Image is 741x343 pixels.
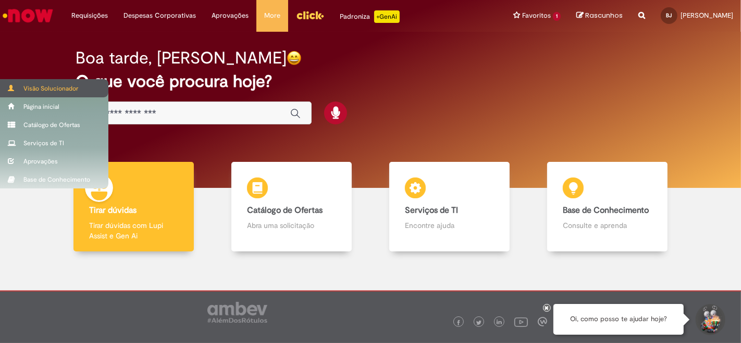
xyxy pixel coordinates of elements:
h2: Boa tarde, [PERSON_NAME] [76,49,287,67]
img: logo_footer_linkedin.png [497,320,502,326]
span: 1 [553,12,561,21]
p: Consulte e aprenda [563,220,652,231]
button: Iniciar Conversa de Suporte [694,304,725,335]
h2: O que você procura hoje? [76,72,665,91]
img: logo_footer_ambev_rotulo_gray.png [207,302,267,323]
span: Requisições [71,10,108,21]
img: ServiceNow [1,5,55,26]
a: Tirar dúvidas Tirar dúvidas com Lupi Assist e Gen Ai [55,162,213,252]
img: logo_footer_facebook.png [456,320,461,325]
span: [PERSON_NAME] [681,11,733,20]
span: Despesas Corporativas [123,10,196,21]
b: Tirar dúvidas [89,205,137,215]
a: Serviços de TI Encontre ajuda [370,162,528,252]
img: logo_footer_twitter.png [476,320,481,325]
p: Tirar dúvidas com Lupi Assist e Gen Ai [89,220,178,241]
div: Padroniza [340,10,400,23]
span: More [264,10,280,21]
div: Oi, como posso te ajudar hoje? [553,304,684,335]
span: Rascunhos [585,10,623,20]
img: logo_footer_workplace.png [538,317,547,326]
b: Base de Conhecimento [563,205,649,215]
span: Favoritos [522,10,551,21]
p: Encontre ajuda [405,220,494,231]
a: Catálogo de Ofertas Abra uma solicitação [213,162,370,252]
p: +GenAi [374,10,400,23]
img: happy-face.png [287,50,302,66]
span: Aprovações [212,10,249,21]
img: logo_footer_youtube.png [514,315,528,328]
a: Rascunhos [576,11,623,21]
p: Abra uma solicitação [247,220,336,231]
b: Catálogo de Ofertas [247,205,323,215]
a: Base de Conhecimento Consulte e aprenda [528,162,686,252]
span: BJ [666,12,672,19]
img: click_logo_yellow_360x200.png [296,7,324,23]
b: Serviços de TI [405,205,458,215]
